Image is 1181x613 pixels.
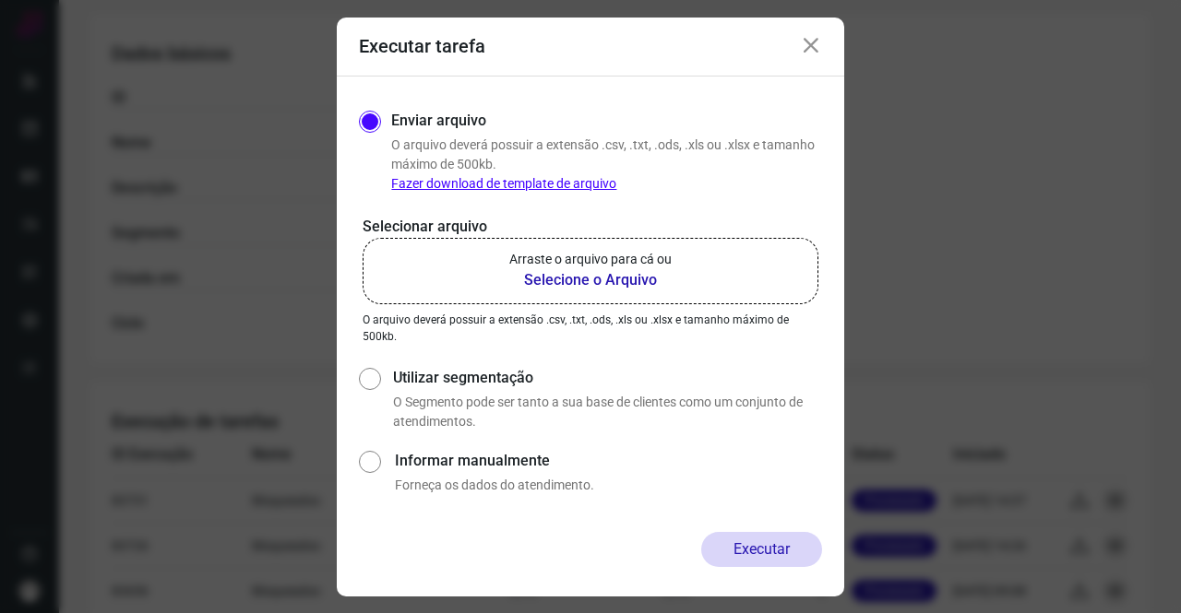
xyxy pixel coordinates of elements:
[363,312,818,345] p: O arquivo deverá possuir a extensão .csv, .txt, .ods, .xls ou .xlsx e tamanho máximo de 500kb.
[701,532,822,567] button: Executar
[391,110,486,132] label: Enviar arquivo
[509,269,672,291] b: Selecione o Arquivo
[395,450,822,472] label: Informar manualmente
[395,476,822,495] p: Forneça os dados do atendimento.
[393,393,822,431] p: O Segmento pode ser tanto a sua base de clientes como um conjunto de atendimentos.
[391,136,822,194] p: O arquivo deverá possuir a extensão .csv, .txt, .ods, .xls ou .xlsx e tamanho máximo de 500kb.
[359,35,485,57] h3: Executar tarefa
[509,250,672,269] p: Arraste o arquivo para cá ou
[363,216,818,238] p: Selecionar arquivo
[391,176,616,191] a: Fazer download de template de arquivo
[393,367,822,389] label: Utilizar segmentação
